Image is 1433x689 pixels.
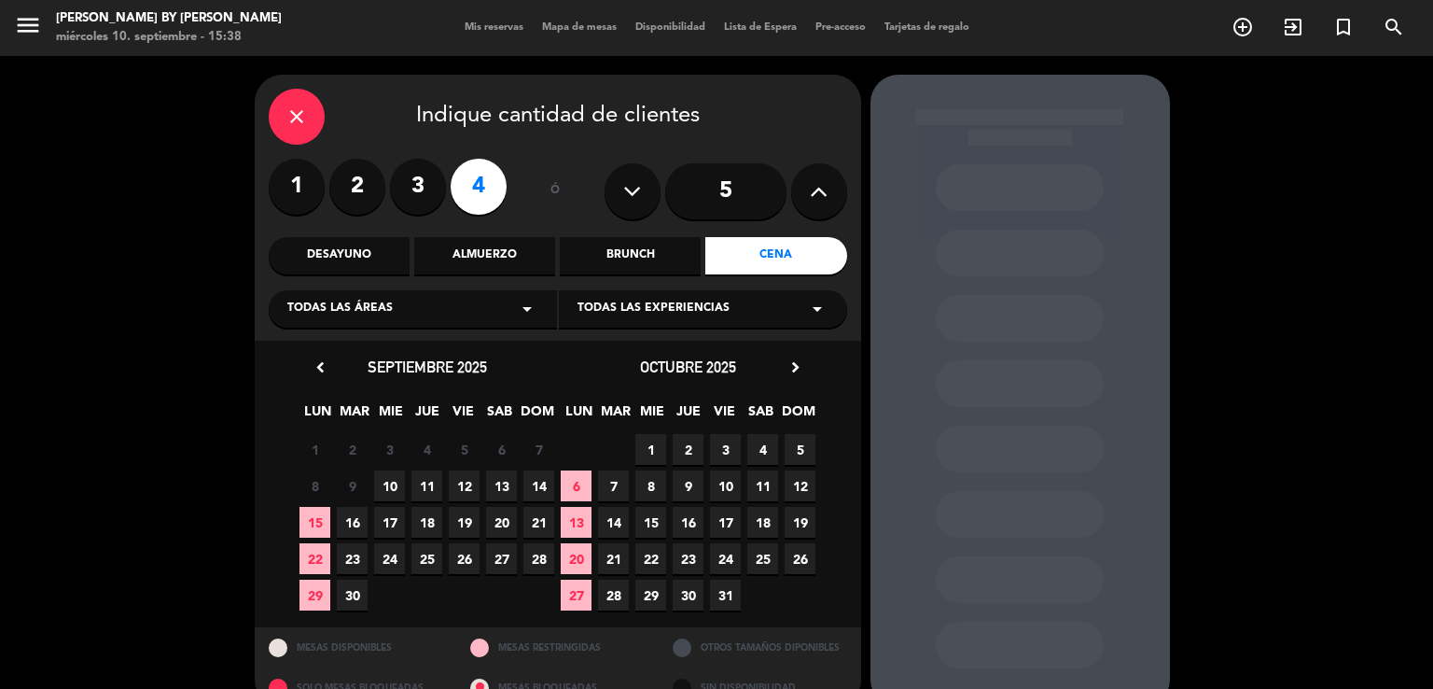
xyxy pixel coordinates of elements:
label: 1 [269,159,325,215]
span: Tarjetas de regalo [875,22,979,33]
span: 13 [486,471,517,501]
span: LUN [302,401,333,431]
span: 21 [523,507,554,538]
span: septiembre 2025 [368,358,487,376]
span: VIE [709,401,740,431]
span: 24 [374,543,405,574]
span: 15 [299,507,330,538]
div: [PERSON_NAME] by [PERSON_NAME] [56,9,282,28]
span: Lista de Espera [715,22,806,33]
i: chevron_right [786,358,805,377]
span: Todas las experiencias [577,300,730,318]
span: 13 [561,507,591,538]
div: Cena [705,237,846,274]
span: 5 [449,434,480,465]
span: 4 [747,434,778,465]
span: 27 [486,543,517,574]
span: 4 [411,434,442,465]
span: 31 [710,580,741,611]
span: 26 [785,543,815,574]
span: 30 [673,580,703,611]
span: 17 [374,507,405,538]
i: arrow_drop_down [806,298,828,320]
span: 21 [598,543,629,574]
div: MESAS DISPONIBLES [255,627,457,668]
i: turned_in_not [1332,16,1355,38]
div: Indique cantidad de clientes [269,89,847,145]
div: Brunch [560,237,701,274]
span: 17 [710,507,741,538]
span: Todas las áreas [287,300,393,318]
span: 27 [561,580,591,611]
span: 15 [635,507,666,538]
span: 29 [635,580,666,611]
span: MIE [636,401,667,431]
span: SAB [484,401,515,431]
span: Disponibilidad [626,22,715,33]
span: 28 [523,543,554,574]
label: 4 [451,159,507,215]
span: 23 [337,543,368,574]
span: Mapa de mesas [533,22,626,33]
label: 2 [329,159,385,215]
div: Almuerzo [414,237,555,274]
span: 18 [411,507,442,538]
span: Pre-acceso [806,22,875,33]
span: 14 [598,507,629,538]
span: MAR [600,401,631,431]
span: 6 [486,434,517,465]
span: JUE [411,401,442,431]
span: MIE [375,401,406,431]
span: 7 [598,471,629,501]
span: 20 [486,507,517,538]
span: 8 [299,471,330,501]
span: SAB [745,401,776,431]
span: 19 [449,507,480,538]
span: 9 [673,471,703,501]
span: 8 [635,471,666,501]
span: 5 [785,434,815,465]
span: 2 [337,434,368,465]
i: exit_to_app [1282,16,1304,38]
span: MAR [339,401,369,431]
span: JUE [673,401,703,431]
div: miércoles 10. septiembre - 15:38 [56,28,282,47]
span: 16 [673,507,703,538]
i: add_circle_outline [1231,16,1254,38]
div: MESAS RESTRINGIDAS [456,627,659,668]
i: search [1383,16,1405,38]
span: DOM [521,401,551,431]
i: arrow_drop_down [516,298,538,320]
i: close [285,105,308,128]
div: Desayuno [269,237,410,274]
button: menu [14,11,42,46]
span: 19 [785,507,815,538]
span: 22 [635,543,666,574]
div: OTROS TAMAÑOS DIPONIBLES [659,627,861,668]
i: chevron_left [311,358,330,377]
span: 10 [374,471,405,501]
span: 1 [635,434,666,465]
span: 30 [337,580,368,611]
span: Mis reservas [455,22,533,33]
span: 25 [747,543,778,574]
span: 11 [411,471,442,501]
span: 20 [561,543,591,574]
span: DOM [782,401,813,431]
label: 3 [390,159,446,215]
div: ó [525,159,586,224]
span: 22 [299,543,330,574]
span: 12 [449,471,480,501]
span: 26 [449,543,480,574]
span: LUN [563,401,594,431]
i: menu [14,11,42,39]
span: 25 [411,543,442,574]
span: 24 [710,543,741,574]
span: 10 [710,471,741,501]
span: 6 [561,471,591,501]
span: 3 [710,434,741,465]
span: VIE [448,401,479,431]
span: 18 [747,507,778,538]
span: 3 [374,434,405,465]
span: 16 [337,507,368,538]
